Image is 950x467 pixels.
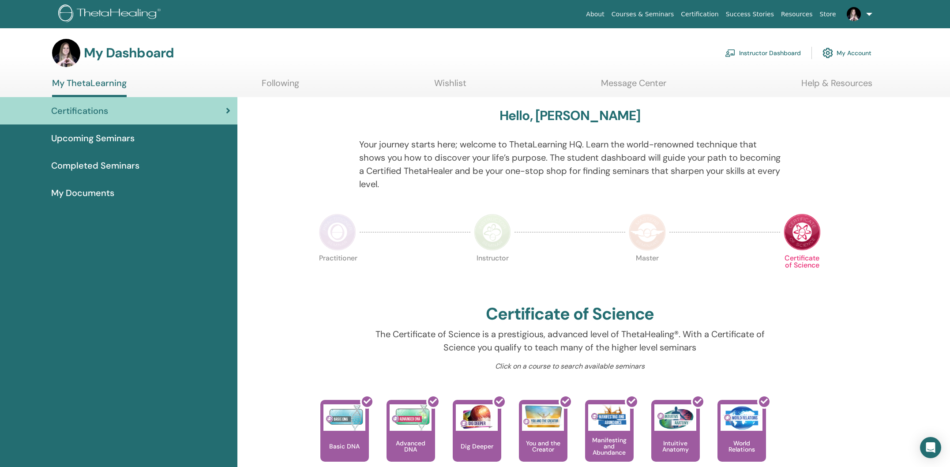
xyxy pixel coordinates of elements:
p: Master [629,255,666,292]
span: My Documents [51,186,114,200]
h2: Certificate of Science [486,304,654,324]
img: chalkboard-teacher.svg [725,49,736,57]
img: You and the Creator [522,404,564,429]
a: Resources [777,6,816,23]
a: My ThetaLearning [52,78,127,97]
a: Wishlist [434,78,466,95]
img: default.jpg [52,39,80,67]
p: Certificate of Science [784,255,821,292]
img: Basic DNA [323,404,365,431]
img: Advanced DNA [390,404,432,431]
img: cog.svg [822,45,833,60]
a: Following [262,78,299,95]
img: Master [629,214,666,251]
p: Intuitive Anatomy [651,440,700,452]
img: Practitioner [319,214,356,251]
img: World Relations [721,404,762,431]
p: Practitioner [319,255,356,292]
p: Manifesting and Abundance [585,437,634,456]
a: Instructor Dashboard [725,43,801,63]
a: Message Center [601,78,666,95]
img: Certificate of Science [784,214,821,251]
h3: My Dashboard [84,45,174,61]
div: Open Intercom Messenger [920,437,941,458]
a: My Account [822,43,871,63]
img: logo.png [58,4,164,24]
a: Help & Resources [801,78,872,95]
a: About [582,6,608,23]
a: Store [816,6,840,23]
p: Advanced DNA [387,440,435,452]
img: Manifesting and Abundance [588,404,630,431]
h3: Hello, [PERSON_NAME] [499,108,641,124]
span: Upcoming Seminars [51,132,135,145]
span: Certifications [51,104,108,117]
a: Courses & Seminars [608,6,678,23]
p: Instructor [474,255,511,292]
a: Success Stories [722,6,777,23]
p: Click on a course to search available seminars [359,361,781,372]
img: Intuitive Anatomy [654,404,696,431]
p: The Certificate of Science is a prestigious, advanced level of ThetaHealing®. With a Certificate ... [359,328,781,354]
a: Certification [677,6,722,23]
p: Dig Deeper [457,443,497,449]
span: Completed Seminars [51,159,139,172]
p: World Relations [717,440,766,452]
img: Dig Deeper [456,404,498,431]
img: default.jpg [847,7,861,21]
p: Your journey starts here; welcome to ThetaLearning HQ. Learn the world-renowned technique that sh... [359,138,781,191]
img: Instructor [474,214,511,251]
p: You and the Creator [519,440,567,452]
